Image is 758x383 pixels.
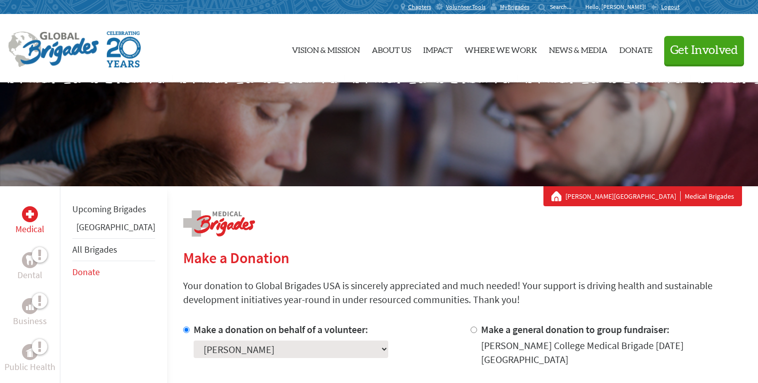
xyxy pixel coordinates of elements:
p: Hello, [PERSON_NAME]! [585,3,651,11]
a: Logout [651,3,680,11]
img: Public Health [26,347,34,357]
a: Donate [72,266,100,278]
h2: Make a Donation [183,249,742,267]
p: Public Health [4,360,55,374]
div: Medical Brigades [551,191,734,201]
a: Public HealthPublic Health [4,344,55,374]
a: About Us [372,22,411,74]
label: Make a general donation to group fundraiser: [481,323,670,336]
li: Donate [72,261,155,283]
a: [GEOGRAPHIC_DATA] [76,221,155,233]
div: Public Health [22,344,38,360]
li: Upcoming Brigades [72,198,155,220]
p: Your donation to Global Brigades USA is sincerely appreciated and much needed! Your support is dr... [183,279,742,307]
li: Panama [72,220,155,238]
button: Get Involved [664,36,744,64]
a: Where We Work [465,22,537,74]
div: [PERSON_NAME] College Medical Brigade [DATE] [GEOGRAPHIC_DATA] [481,339,742,367]
div: Medical [22,206,38,222]
a: Impact [423,22,453,74]
div: Dental [22,252,38,268]
span: Get Involved [670,44,738,56]
p: Dental [17,268,42,282]
span: Volunteer Tools [446,3,486,11]
a: News & Media [549,22,607,74]
span: Logout [661,3,680,10]
span: MyBrigades [500,3,529,11]
p: Business [13,314,47,328]
span: Chapters [408,3,431,11]
input: Search... [550,3,578,10]
img: Dental [26,255,34,265]
div: Business [22,298,38,314]
a: [PERSON_NAME][GEOGRAPHIC_DATA] [565,191,681,201]
img: logo-medical.png [183,210,255,237]
img: Medical [26,210,34,218]
li: All Brigades [72,238,155,261]
a: Vision & Mission [292,22,360,74]
img: Global Brigades Logo [8,31,99,67]
p: Medical [15,222,44,236]
a: Donate [619,22,652,74]
a: BusinessBusiness [13,298,47,328]
a: Upcoming Brigades [72,203,146,215]
a: All Brigades [72,244,117,255]
img: Business [26,302,34,310]
img: Global Brigades Celebrating 20 Years [107,31,141,67]
a: MedicalMedical [15,206,44,236]
label: Make a donation on behalf of a volunteer: [194,323,368,336]
a: DentalDental [17,252,42,282]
